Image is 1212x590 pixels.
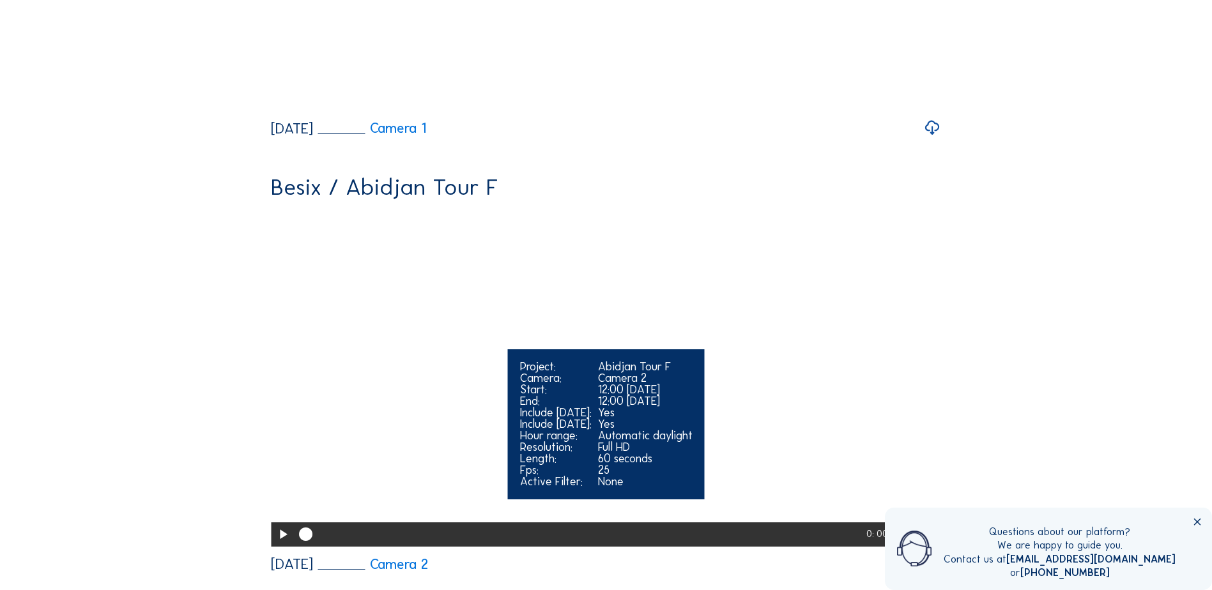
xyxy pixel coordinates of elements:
div: Contact us at [944,552,1176,566]
div: 60 seconds [598,453,693,464]
div: Start: [520,384,592,395]
div: 25 [598,464,693,476]
div: We are happy to guide you. [944,538,1176,552]
a: [PHONE_NUMBER] [1020,566,1110,579]
div: 0: 00 [866,522,891,546]
div: None [598,476,693,487]
div: Include [DATE]: [520,418,592,430]
div: Questions about our platform? [944,525,1176,538]
div: Hour range: [520,430,592,441]
div: Active Filter: [520,476,592,487]
div: Yes [598,418,693,430]
div: Length: [520,453,592,464]
div: or [944,566,1176,579]
div: Resolution: [520,441,592,453]
div: [DATE] [271,557,313,571]
div: End: [520,395,592,407]
div: Include [DATE]: [520,407,592,418]
div: 12:00 [DATE] [598,384,693,395]
div: 12:00 [DATE] [598,395,693,407]
video: Your browser does not support the video tag. [271,209,941,545]
div: Automatic daylight [598,430,693,441]
div: Yes [598,407,693,418]
a: Camera 1 [318,121,427,135]
div: Besix / Abidjan Tour F [271,176,498,199]
a: [EMAIL_ADDRESS][DOMAIN_NAME] [1006,553,1176,565]
div: Project: [520,361,592,372]
div: Abidjan Tour F [598,361,693,372]
div: Camera 2 [598,372,693,384]
img: operator [897,525,932,572]
a: Camera 2 [318,557,429,571]
div: Fps: [520,464,592,476]
div: Camera: [520,372,592,384]
div: Full HD [598,441,693,453]
div: [DATE] [271,121,313,136]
